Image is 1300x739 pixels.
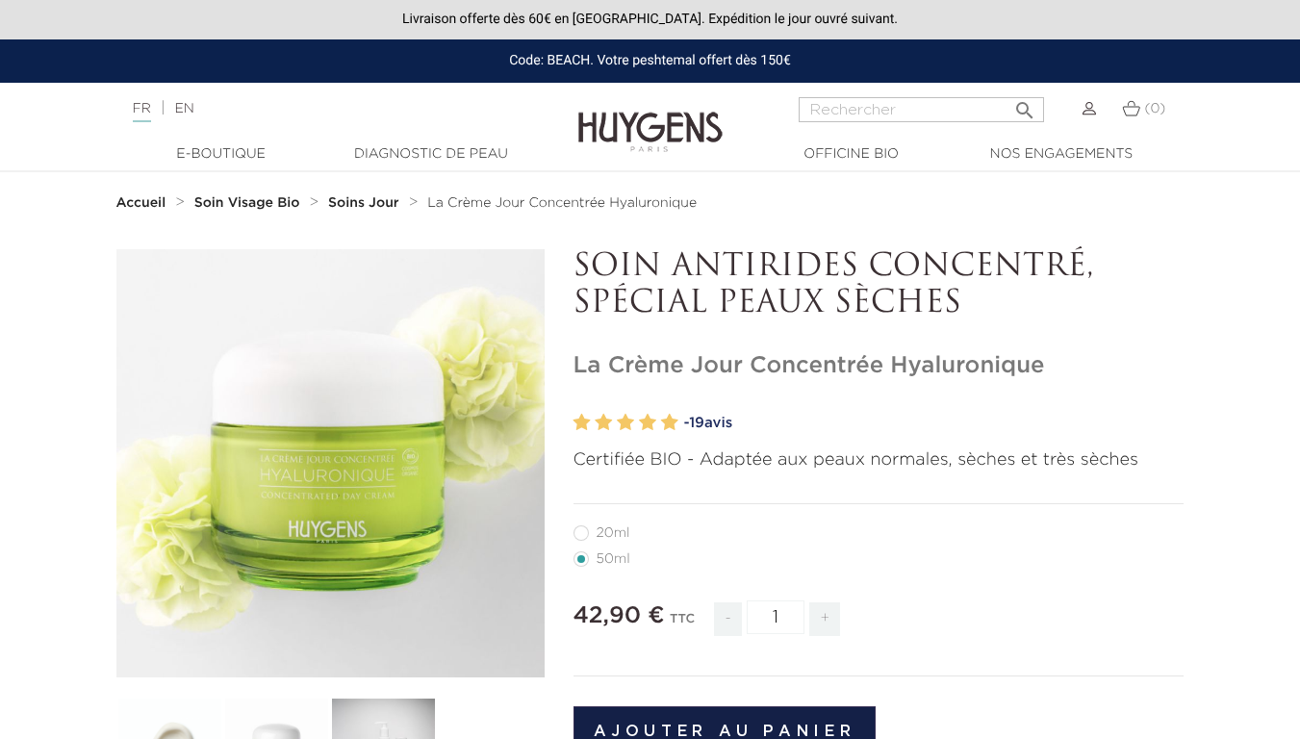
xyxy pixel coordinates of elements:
[174,102,193,115] a: EN
[714,602,741,636] span: -
[578,81,723,155] img: Huygens
[809,602,840,636] span: +
[335,144,527,165] a: Diagnostic de peau
[574,249,1185,323] p: SOIN ANTIRIDES CONCENTRÉ, SPÉCIAL PEAUX SÈCHES
[116,195,170,211] a: Accueil
[799,97,1044,122] input: Rechercher
[755,144,948,165] a: Officine Bio
[427,196,697,210] span: La Crème Jour Concentrée Hyaluronique
[1013,93,1036,116] i: 
[125,144,318,165] a: E-Boutique
[328,195,403,211] a: Soins Jour
[1007,91,1042,117] button: 
[965,144,1158,165] a: Nos engagements
[617,409,634,437] label: 3
[194,196,300,210] strong: Soin Visage Bio
[574,352,1185,380] h1: La Crème Jour Concentrée Hyaluronique
[116,196,166,210] strong: Accueil
[595,409,612,437] label: 2
[670,599,695,650] div: TTC
[661,409,678,437] label: 5
[133,102,151,122] a: FR
[574,447,1185,473] p: Certifiée BIO - Adaptée aux peaux normales, sèches et très sèches
[684,409,1185,438] a: -19avis
[574,551,653,567] label: 50ml
[194,195,305,211] a: Soin Visage Bio
[639,409,656,437] label: 4
[747,600,804,634] input: Quantité
[123,97,527,120] div: |
[1144,102,1165,115] span: (0)
[574,604,665,627] span: 42,90 €
[427,195,697,211] a: La Crème Jour Concentrée Hyaluronique
[574,409,591,437] label: 1
[574,525,653,541] label: 20ml
[689,416,704,430] span: 19
[328,196,399,210] strong: Soins Jour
